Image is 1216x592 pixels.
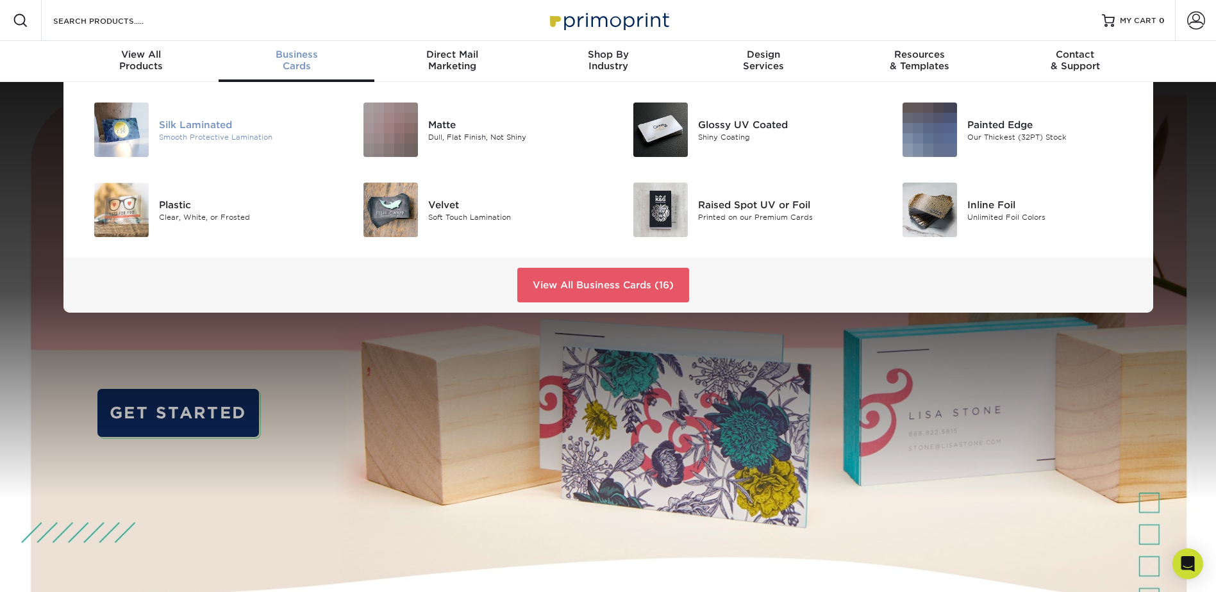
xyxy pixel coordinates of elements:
[94,183,149,237] img: Plastic Business Cards
[374,49,530,72] div: Marketing
[686,41,842,82] a: DesignServices
[530,49,686,72] div: Industry
[428,131,598,142] div: Dull, Flat Finish, Not Shiny
[219,49,374,60] span: Business
[967,131,1137,142] div: Our Thickest (32PT) Stock
[219,49,374,72] div: Cards
[374,49,530,60] span: Direct Mail
[348,97,599,162] a: Matte Business Cards Matte Dull, Flat Finish, Not Shiny
[79,97,329,162] a: Silk Laminated Business Cards Silk Laminated Smooth Protective Lamination
[967,117,1137,131] div: Painted Edge
[842,49,997,72] div: & Templates
[686,49,842,72] div: Services
[530,41,686,82] a: Shop ByIndustry
[159,211,329,222] div: Clear, White, or Frosted
[997,49,1153,72] div: & Support
[967,197,1137,211] div: Inline Foil
[52,13,177,28] input: SEARCH PRODUCTS.....
[633,103,688,157] img: Glossy UV Coated Business Cards
[842,49,997,60] span: Resources
[1159,16,1165,25] span: 0
[544,6,672,34] img: Primoprint
[159,117,329,131] div: Silk Laminated
[997,41,1153,82] a: Contact& Support
[159,131,329,142] div: Smooth Protective Lamination
[887,97,1138,162] a: Painted Edge Business Cards Painted Edge Our Thickest (32PT) Stock
[94,103,149,157] img: Silk Laminated Business Cards
[618,177,869,242] a: Raised Spot UV or Foil Business Cards Raised Spot UV or Foil Printed on our Premium Cards
[219,41,374,82] a: BusinessCards
[530,49,686,60] span: Shop By
[374,41,530,82] a: Direct MailMarketing
[698,197,868,211] div: Raised Spot UV or Foil
[63,49,219,72] div: Products
[159,197,329,211] div: Plastic
[903,103,957,157] img: Painted Edge Business Cards
[633,183,688,237] img: Raised Spot UV or Foil Business Cards
[887,177,1138,242] a: Inline Foil Business Cards Inline Foil Unlimited Foil Colors
[698,131,868,142] div: Shiny Coating
[63,41,219,82] a: View AllProducts
[517,268,689,302] a: View All Business Cards (16)
[428,117,598,131] div: Matte
[1172,548,1203,579] div: Open Intercom Messenger
[428,211,598,222] div: Soft Touch Lamination
[348,177,599,242] a: Velvet Business Cards Velvet Soft Touch Lamination
[1120,15,1156,26] span: MY CART
[686,49,842,60] span: Design
[363,183,418,237] img: Velvet Business Cards
[63,49,219,60] span: View All
[842,41,997,82] a: Resources& Templates
[903,183,957,237] img: Inline Foil Business Cards
[997,49,1153,60] span: Contact
[698,117,868,131] div: Glossy UV Coated
[967,211,1137,222] div: Unlimited Foil Colors
[79,177,329,242] a: Plastic Business Cards Plastic Clear, White, or Frosted
[363,103,418,157] img: Matte Business Cards
[698,211,868,222] div: Printed on our Premium Cards
[428,197,598,211] div: Velvet
[618,97,869,162] a: Glossy UV Coated Business Cards Glossy UV Coated Shiny Coating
